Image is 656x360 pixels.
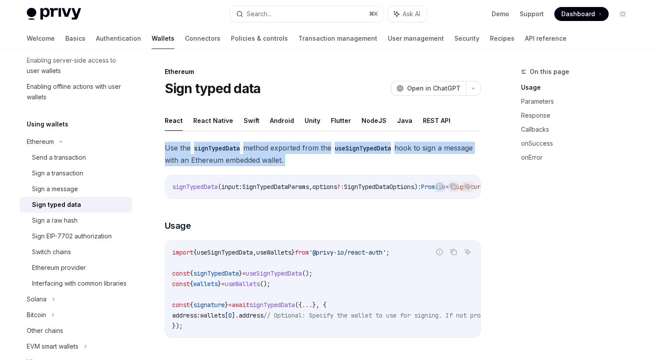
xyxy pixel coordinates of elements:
span: address: [172,311,200,319]
a: Support [520,10,544,18]
span: Promise [421,183,446,191]
a: Recipes [490,28,514,49]
a: Callbacks [521,122,637,136]
a: Authentication [96,28,141,49]
a: Demo [492,10,509,18]
a: Wallets [152,28,174,49]
span: (); [302,269,312,277]
button: Flutter [331,110,351,131]
span: ): [414,183,421,191]
div: Ethereum provider [32,262,86,273]
button: Ask AI [462,181,473,192]
div: Sign EIP-7702 authorization [32,231,112,241]
button: React [165,110,183,131]
div: Sign a transaction [32,168,83,178]
span: signTypedData [249,301,295,309]
a: Transaction management [298,28,377,49]
span: { [193,248,197,256]
span: input [221,183,239,191]
span: Ask AI [403,10,420,18]
a: Ethereum provider [20,260,132,276]
button: Ask AI [388,6,426,22]
span: Use the method exported from the hook to sign a message with an Ethereum embedded wallet. [165,142,481,166]
span: useWallets [256,248,291,256]
span: } [218,280,221,288]
a: Policies & controls [231,28,288,49]
button: Ask AI [462,246,473,258]
span: useSignTypedData [197,248,253,256]
a: Sign a message [20,181,132,197]
a: Dashboard [554,7,609,21]
div: Sign typed data [32,199,81,210]
div: Interfacing with common libraries [32,278,127,289]
div: Enabling offline actions with user wallets [27,81,127,102]
span: Dashboard [561,10,595,18]
span: wallets [193,280,218,288]
h1: Sign typed data [165,80,261,96]
a: Basics [65,28,85,49]
button: Swift [244,110,259,131]
a: Response [521,108,637,122]
span: useWallets [225,280,260,288]
span: useSignTypedData [246,269,302,277]
a: Other chains [20,323,132,339]
a: Parameters [521,94,637,108]
a: Switch chains [20,244,132,260]
button: Copy the contents from the code block [448,181,459,192]
div: Switch chains [32,247,71,257]
div: Sign a raw hash [32,215,78,226]
a: Security [454,28,479,49]
code: useSignTypedData [331,143,394,153]
span: options [312,183,337,191]
a: Welcome [27,28,55,49]
button: Java [397,110,412,131]
span: ; [386,248,390,256]
span: ... [302,301,312,309]
h5: Using wallets [27,119,68,129]
span: (); [260,280,270,288]
a: Sign typed data [20,197,132,213]
div: Sign a message [32,184,78,194]
span: ⌘ K [369,10,378,17]
div: Send a transaction [32,152,86,163]
span: On this page [530,66,569,77]
img: light logo [27,8,81,20]
span: wallets [200,311,225,319]
span: ( [218,183,221,191]
span: const [172,280,190,288]
code: signTypedData [191,143,243,153]
a: Sign a transaction [20,165,132,181]
a: Enabling server-side access to user wallets [20,52,132,79]
span: address [239,311,263,319]
span: Open in ChatGPT [407,84,461,93]
a: onError [521,150,637,164]
span: ({ [295,301,302,309]
span: import [172,248,193,256]
span: : [239,183,242,191]
span: SignTypedDataOptions [344,183,414,191]
button: Search...⌘K [230,6,383,22]
span: = [221,280,225,288]
button: Copy the contents from the code block [448,246,459,258]
button: REST API [423,110,450,131]
a: Connectors [185,28,220,49]
span: from [295,248,309,256]
button: React Native [193,110,233,131]
div: EVM smart wallets [27,341,78,352]
div: Solana [27,294,46,304]
div: Enabling server-side access to user wallets [27,55,127,76]
span: '@privy-io/react-auth' [309,248,386,256]
button: Report incorrect code [434,181,445,192]
div: Ethereum [165,67,481,76]
span: signTypedData [172,183,218,191]
div: Bitcoin [27,310,46,320]
span: // Optional: Specify the wallet to use for signing. If not provided, the first wallet will be used. [263,311,610,319]
span: await [232,301,249,309]
a: Sign EIP-7702 authorization [20,228,132,244]
span: } [291,248,295,256]
span: SignTypedDataParams [242,183,309,191]
span: { [190,280,193,288]
div: Ethereum [27,136,54,147]
span: 0 [228,311,232,319]
button: Report incorrect code [434,246,445,258]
